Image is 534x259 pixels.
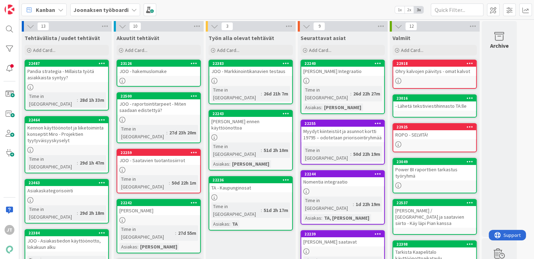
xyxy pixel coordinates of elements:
[221,22,233,31] span: 3
[117,60,201,87] a: 23126JOO - hakemuslomake
[321,214,322,222] span: :
[120,150,200,155] div: 22259
[77,159,78,167] span: :
[262,146,290,154] div: 51d 2h 10m
[209,111,292,117] div: 22243
[5,5,14,14] img: Visit kanbanzone.com
[25,116,109,173] a: 22464Kennon käyttöönotot ja liiketoiminta konseptit Miro - Projektien tyytyväisyyskyselytTime in ...
[303,86,350,101] div: Time in [GEOGRAPHIC_DATA]
[393,60,476,67] div: 22918
[117,149,201,193] a: 22259JOO - Saatavien tuotantosiirrotTime in [GEOGRAPHIC_DATA]:50d 22h 1m
[117,93,200,115] div: 22500JOO - raportointitarpeet - Miten saadaan edistettyä?
[209,111,292,132] div: 22243[PERSON_NAME] ennen käyttöönottoa
[37,22,49,31] span: 13
[301,120,384,127] div: 22255
[25,230,108,252] div: 22384JOO - Asiakastiedon käyttöönotto, lokakuun alku
[78,96,106,104] div: 28d 1h 33m
[25,117,108,145] div: 22464Kennon käyttöönotot ja liiketoiminta konseptit Miro - Projektien tyytyväisyyskyselyt
[262,90,290,98] div: 26d 21h 7m
[393,94,477,118] a: 23016- Lähetä tekstiviestihinnasto TA:lle
[28,180,108,185] div: 22463
[393,124,476,130] div: 22925
[301,67,384,76] div: [PERSON_NAME] Integraatio
[73,6,128,13] b: Joonaksen työboardi
[393,123,477,152] a: 22925ROPO - SELVITÄ!
[322,104,363,111] div: [PERSON_NAME]
[393,101,476,111] div: - Lähetä tekstiviestihinnasto TA:lle
[27,205,77,221] div: Time in [GEOGRAPHIC_DATA]
[78,209,106,217] div: 29d 2h 18m
[212,61,292,66] div: 22383
[431,4,483,16] input: Quick Filter...
[301,127,384,142] div: Myydyt kiinteistöt ja asunnot kortti 19795 – odotetaan priorisointiryhmää
[25,67,108,82] div: Pandia strategia - Millaista työtä asiakkaista syntyy?
[209,117,292,132] div: [PERSON_NAME] ennen käyttöönottoa
[304,61,384,66] div: 22240
[211,142,261,158] div: Time in [GEOGRAPHIC_DATA]
[393,199,477,235] a: 22537[PERSON_NAME] / [GEOGRAPHIC_DATA] ja saatavien siirto - Käy läpi Pian kanssa
[119,175,169,191] div: Time in [GEOGRAPHIC_DATA]
[117,150,200,156] div: 22259
[393,200,476,206] div: 22537
[212,178,292,182] div: 22236
[117,92,201,143] a: 22500JOO - raportointitarpeet - Miten saadaan edistettyä?Time in [GEOGRAPHIC_DATA]:27d 23h 20m
[404,6,414,13] span: 2x
[117,206,200,215] div: [PERSON_NAME]
[393,60,476,76] div: 22918Ohry kalvojen päivitys - omat kalvot
[301,34,346,41] span: Seurattavat asiat
[303,214,321,222] div: Asiakas
[211,86,261,101] div: Time in [GEOGRAPHIC_DATA]
[117,60,200,76] div: 23126JOO - hakemuslomake
[119,225,175,241] div: Time in [GEOGRAPHIC_DATA]
[36,6,55,14] span: Kanban
[117,93,200,99] div: 22500
[405,22,417,31] span: 12
[209,110,293,171] a: 22243[PERSON_NAME] ennen käyttöönottoaTime in [GEOGRAPHIC_DATA]:51d 2h 10mAsiakas:[PERSON_NAME]
[119,125,166,140] div: Time in [GEOGRAPHIC_DATA]
[119,243,137,251] div: Asiakas
[301,231,384,246] div: 22239[PERSON_NAME] saatavat
[351,150,382,158] div: 50d 22h 19m
[217,47,239,53] span: Add Card...
[15,1,32,9] span: Support
[27,92,77,108] div: Time in [GEOGRAPHIC_DATA]
[490,41,509,50] div: Archive
[393,130,476,139] div: ROPO - SELVITÄ!
[301,177,384,186] div: Nomentia integraatio
[230,160,271,168] div: [PERSON_NAME]
[393,206,476,228] div: [PERSON_NAME] / [GEOGRAPHIC_DATA] ja saatavien siirto - Käy läpi Pian kanssa
[396,96,476,101] div: 23016
[28,61,108,66] div: 22487
[25,186,108,195] div: Asiakaskategorisointi
[125,47,147,53] span: Add Card...
[209,183,292,192] div: TA - Kaupunginosat
[393,241,476,247] div: 22398
[354,200,382,208] div: 1d 22h 19m
[396,242,476,247] div: 22398
[303,146,350,162] div: Time in [GEOGRAPHIC_DATA]
[301,120,384,142] div: 22255Myydyt kiinteistöt ja asunnot kortti 19795 – odotetaan priorisointiryhmää
[25,236,108,252] div: JOO - Asiakastiedon käyttöönotto, lokakuun alku
[25,230,108,236] div: 22384
[117,99,200,115] div: JOO - raportointitarpeet - Miten saadaan edistettyä?
[120,200,200,205] div: 22242
[401,47,423,53] span: Add Card...
[209,60,292,76] div: 22383JOO - Markkinointikanavien testaus
[309,47,331,53] span: Add Card...
[209,67,292,76] div: JOO - Markkinointikanavien testaus
[304,172,384,177] div: 22244
[301,60,385,114] a: 22240[PERSON_NAME] IntegraatioTime in [GEOGRAPHIC_DATA]:26d 22h 27mAsiakas:[PERSON_NAME]
[396,200,476,205] div: 22537
[28,118,108,122] div: 22464
[313,22,325,31] span: 9
[120,94,200,99] div: 22500
[212,111,292,116] div: 22243
[211,220,229,228] div: Asiakas
[393,159,476,180] div: 23049Power BI raporttien tarkastus työryhmä
[77,96,78,104] span: :
[209,177,292,192] div: 22236TA - Kaupunginosat
[261,90,262,98] span: :
[301,237,384,246] div: [PERSON_NAME] saatavat
[396,159,476,164] div: 23049
[170,179,198,187] div: 50d 22h 1m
